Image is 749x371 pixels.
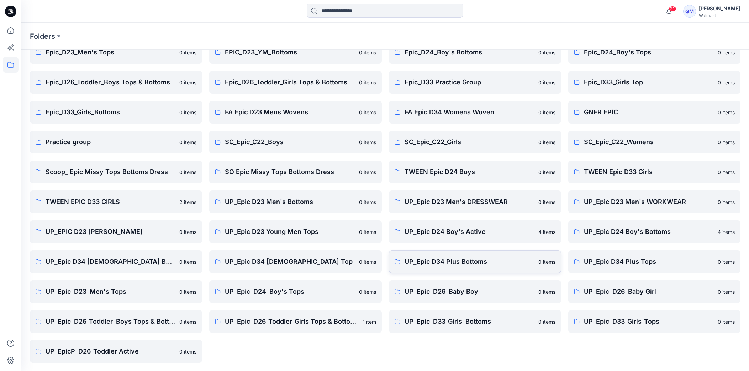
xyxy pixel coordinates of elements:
[538,109,555,116] p: 0 items
[209,131,381,153] a: SC_Epic_C22_Boys0 items
[584,197,713,207] p: UP_Epic D23 Men's WORKWEAR
[389,280,561,303] a: UP_Epic_D26_Baby Boy0 items
[568,310,740,333] a: UP_Epic_D33_Girls_Tops0 items
[225,77,354,87] p: Epic_D26_Toddler_Girls Tops & Bottoms
[359,228,376,236] p: 0 items
[46,317,175,326] p: UP_Epic_D26_Toddler_Boys Tops & Bottoms
[179,228,196,236] p: 0 items
[209,250,381,273] a: UP_Epic D34 [DEMOGRAPHIC_DATA] Top0 items
[538,198,555,206] p: 0 items
[46,167,175,177] p: Scoop_ Epic Missy Tops Bottoms Dress
[209,280,381,303] a: UP_Epic_D24_Boy's Tops0 items
[225,107,354,117] p: FA Epic D23 Mens Wovens
[538,168,555,176] p: 0 items
[405,287,534,297] p: UP_Epic_D26_Baby Boy
[389,190,561,213] a: UP_Epic D23 Men's DRESSWEAR0 items
[179,168,196,176] p: 0 items
[568,71,740,94] a: Epic_D33_Girls Top0 items
[179,258,196,266] p: 0 items
[30,161,202,183] a: Scoop_ Epic Missy Tops Bottoms Dress0 items
[389,41,561,64] a: Epic_D24_Boy's Bottoms0 items
[718,168,735,176] p: 0 items
[718,49,735,56] p: 0 items
[718,258,735,266] p: 0 items
[683,5,696,18] div: GM
[30,220,202,243] a: UP_EPIC D23 [PERSON_NAME]0 items
[718,139,735,146] p: 0 items
[584,317,713,326] p: UP_Epic_D33_Girls_Tops
[568,161,740,183] a: TWEEN Epic D33 Girls0 items
[584,167,713,177] p: TWEEN Epic D33 Girls
[46,77,175,87] p: Epic_D26_Toddler_Boys Tops & Bottoms
[209,310,381,333] a: UP_Epic_D26_Toddler_Girls Tops & Bottoms1 item
[718,288,735,296] p: 0 items
[699,4,740,13] div: [PERSON_NAME]
[568,220,740,243] a: UP_Epic D24 Boy's Bottoms4 items
[538,258,555,266] p: 0 items
[405,107,534,117] p: FA Epic D34 Womens Woven
[46,287,175,297] p: UP_Epic_D23_Men's Tops
[584,47,713,57] p: Epic_D24_Boy's Tops
[359,258,376,266] p: 0 items
[584,77,713,87] p: Epic_D33_Girls Top
[179,348,196,355] p: 0 items
[718,198,735,206] p: 0 items
[718,109,735,116] p: 0 items
[584,287,713,297] p: UP_Epic_D26_Baby Girl
[718,228,735,236] p: 4 items
[568,131,740,153] a: SC_Epic_C22_Womens0 items
[225,47,354,57] p: EPIC_D23_YM_Bottoms
[209,41,381,64] a: EPIC_D23_YM_Bottoms0 items
[225,257,354,267] p: UP_Epic D34 [DEMOGRAPHIC_DATA] Top
[46,107,175,117] p: Epic_D33_Girls_Bottoms
[30,190,202,213] a: TWEEN EPIC D33 GIRLS2 items
[209,220,381,243] a: UP_Epic D23 Young Men Tops0 items
[359,79,376,86] p: 0 items
[179,109,196,116] p: 0 items
[30,250,202,273] a: UP_Epic D34 [DEMOGRAPHIC_DATA] Bottoms0 items
[46,47,175,57] p: Epic_D23_Men's Tops
[699,13,740,18] div: Walmart
[405,167,534,177] p: TWEEN Epic D24 Boys
[405,227,534,237] p: UP_Epic D24 Boy's Active
[568,41,740,64] a: Epic_D24_Boy's Tops0 items
[568,190,740,213] a: UP_Epic D23 Men's WORKWEAR0 items
[405,197,534,207] p: UP_Epic D23 Men's DRESSWEAR
[179,198,196,206] p: 2 items
[359,109,376,116] p: 0 items
[30,71,202,94] a: Epic_D26_Toddler_Boys Tops & Bottoms0 items
[538,318,555,325] p: 0 items
[179,79,196,86] p: 0 items
[209,71,381,94] a: Epic_D26_Toddler_Girls Tops & Bottoms0 items
[538,288,555,296] p: 0 items
[46,197,175,207] p: TWEEN EPIC D33 GIRLS
[584,107,713,117] p: GNFR EPIC
[389,250,561,273] a: UP_Epic D34 Plus Bottoms0 items
[584,227,713,237] p: UP_Epic D24 Boy's Bottoms
[30,31,55,41] a: Folders
[46,137,175,147] p: Practice group
[538,228,555,236] p: 4 items
[30,41,202,64] a: Epic_D23_Men's Tops0 items
[405,257,534,267] p: UP_Epic D34 Plus Bottoms
[389,310,561,333] a: UP_Epic_D33_Girls_Bottoms0 items
[30,280,202,303] a: UP_Epic_D23_Men's Tops0 items
[209,190,381,213] a: UP_Epic D23 Men's Bottoms0 items
[538,49,555,56] p: 0 items
[584,137,713,147] p: SC_Epic_C22_Womens
[359,49,376,56] p: 0 items
[225,197,354,207] p: UP_Epic D23 Men's Bottoms
[359,168,376,176] p: 0 items
[718,318,735,325] p: 0 items
[568,101,740,124] a: GNFR EPIC0 items
[359,288,376,296] p: 0 items
[225,287,354,297] p: UP_Epic_D24_Boy's Tops
[405,77,534,87] p: Epic_D33 Practice Group
[405,47,534,57] p: Epic_D24_Boy's Bottoms
[179,318,196,325] p: 0 items
[538,139,555,146] p: 0 items
[389,101,561,124] a: FA Epic D34 Womens Woven0 items
[405,137,534,147] p: SC_Epic_C22_Girls
[30,131,202,153] a: Practice group0 items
